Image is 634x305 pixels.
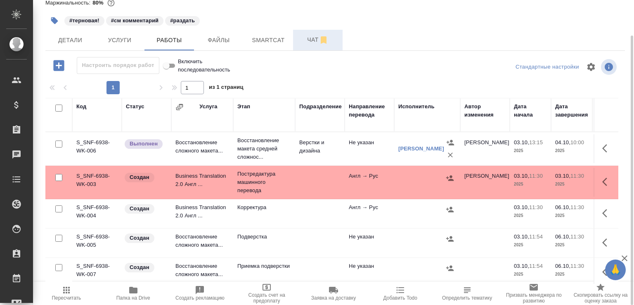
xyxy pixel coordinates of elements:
button: Определить тематику [434,282,501,305]
span: Пересчитать [52,295,81,301]
span: Посмотреть информацию [601,59,618,75]
svg: Отписаться [319,35,329,45]
div: Направление перевода [349,102,390,119]
div: Автор изменения [464,102,506,119]
div: Заказ еще не согласован с клиентом, искать исполнителей рано [124,262,167,273]
p: 06.10, [555,204,570,210]
div: Дата завершения [555,102,588,119]
button: Назначить [444,172,456,184]
span: см комментарий [105,17,164,24]
span: из 1 страниц [209,82,244,94]
p: 11:30 [570,263,584,269]
button: Назначить [444,136,457,149]
td: Восстановление сложного макета... [171,229,233,257]
p: 11:30 [570,204,584,210]
button: Удалить [444,149,457,161]
td: Восстановление сложного макета... [171,258,233,287]
p: 11:54 [529,234,543,240]
span: Smartcat [248,35,288,45]
div: Заказ еще не согласован с клиентом, искать исполнителей рано [124,203,167,214]
td: Англ → Рус [345,199,394,228]
p: Создан [130,205,149,213]
p: 11:30 [570,173,584,179]
p: Создан [130,234,149,242]
span: Настроить таблицу [581,57,601,77]
button: Создать рекламацию [167,282,234,305]
p: 2025 [514,270,547,279]
p: 04.10, [555,139,570,145]
button: Назначить [444,233,456,245]
span: Создать рекламацию [175,295,225,301]
td: Англ → Рус [345,168,394,197]
td: Не указан [345,134,394,163]
button: Здесь прячутся важные кнопки [597,203,617,223]
button: Назначить [444,262,456,274]
span: Заявка на доставку [311,295,356,301]
button: Создать счет на предоплату [233,282,300,305]
td: Не указан [345,229,394,257]
p: 10:00 [570,139,584,145]
span: Добавить Todo [383,295,417,301]
p: Выполнен [130,140,158,148]
div: split button [513,61,581,74]
td: [PERSON_NAME] [460,134,510,163]
p: 2025 [514,212,547,220]
td: Business Translation 2.0 Англ ... [171,168,233,197]
p: 2025 [555,180,588,188]
span: 🙏 [608,261,622,279]
p: 2025 [555,147,588,155]
span: Призвать менеджера по развитию [505,292,562,304]
td: S_SNF-6938-WK-005 [72,229,122,257]
p: #терновая! [69,17,99,25]
p: 11:30 [529,173,543,179]
button: Скопировать ссылку на оценку заказа [567,282,634,305]
div: Исполнитель завершил работу [124,138,167,150]
p: #см комментарий [111,17,158,25]
button: Добавить Todo [367,282,434,305]
p: 03.10, [514,234,529,240]
td: Business Translation 2.0 Англ ... [171,199,233,228]
p: 03.10, [514,204,529,210]
p: 2025 [555,241,588,249]
span: Работы [149,35,189,45]
span: Скопировать ссылку на оценку заказа [572,292,629,304]
button: Сгруппировать [175,103,184,111]
button: Здесь прячутся важные кнопки [597,172,617,192]
div: Заказ еще не согласован с клиентом, искать исполнителей рано [124,172,167,183]
button: Пересчитать [33,282,100,305]
p: Подверстка [237,233,291,241]
span: Включить последовательность [178,57,230,74]
p: #раздать [170,17,195,25]
div: Этап [237,102,250,111]
p: 2025 [555,270,588,279]
div: Подразделение [299,102,342,111]
span: Чат [298,35,338,45]
button: Заявка на доставку [300,282,367,305]
p: 11:30 [529,204,543,210]
button: Здесь прячутся важные кнопки [597,262,617,282]
p: 03.10, [514,263,529,269]
div: Услуга [199,102,217,111]
div: Заказ еще не согласован с клиентом, искать исполнителей рано [124,233,167,244]
button: Папка на Drive [100,282,167,305]
p: Корректура [237,203,291,212]
p: 2025 [555,212,588,220]
p: 11:30 [570,234,584,240]
p: 2025 [514,241,547,249]
div: Статус [126,102,144,111]
td: Не указан [345,258,394,287]
p: 2025 [514,147,547,155]
p: 11:54 [529,263,543,269]
p: Восстановление макета средней сложнос... [237,136,291,161]
td: Верстки и дизайна [295,134,345,163]
p: Создан [130,263,149,272]
p: 06.10, [555,263,570,269]
td: S_SNF-6938-WK-004 [72,199,122,228]
p: 13:15 [529,139,543,145]
td: Восстановление сложного макета... [171,134,233,163]
td: [PERSON_NAME] [460,168,510,197]
span: Файлы [199,35,239,45]
button: 🙏 [605,260,626,280]
span: терновая! [64,17,105,24]
span: Услуги [100,35,140,45]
